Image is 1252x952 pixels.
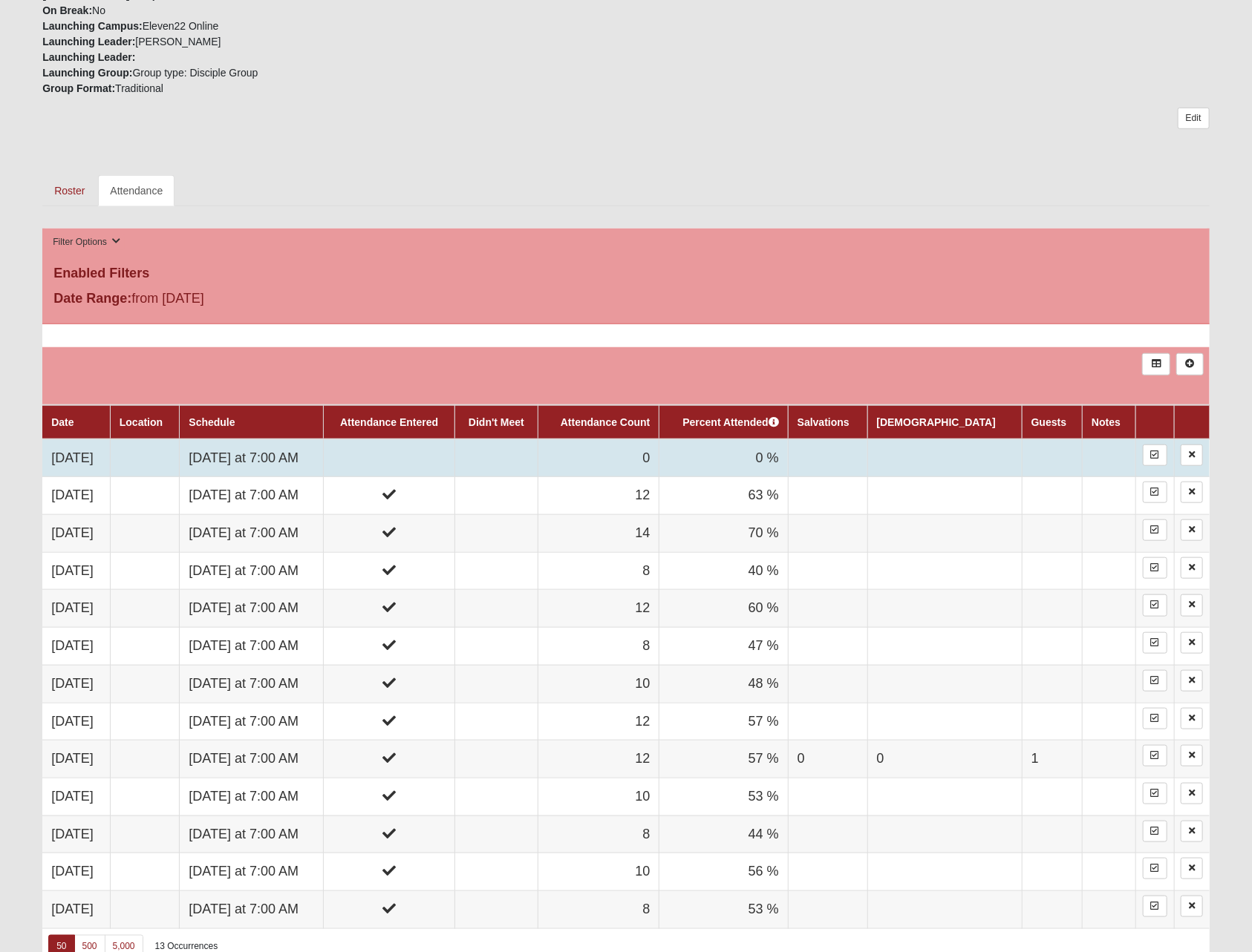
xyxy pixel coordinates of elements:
a: Delete [1181,444,1203,466]
td: [DATE] at 7:00 AM [180,665,324,703]
a: Delete [1181,594,1203,616]
td: 10 [538,778,659,815]
td: [DATE] [42,891,110,929]
a: Enter Attendance [1143,670,1167,692]
h4: Enabled Filters [53,266,1199,282]
td: 53 % [659,778,788,815]
td: [DATE] [42,477,110,515]
a: Alt+N [1176,353,1204,375]
a: Attendance Count [561,416,651,428]
a: Edit [1178,108,1210,129]
button: Filter Options [48,234,125,250]
td: [DATE] [42,665,110,703]
td: 12 [538,477,659,515]
a: Enter Attendance [1143,482,1167,503]
td: [DATE] [42,778,110,815]
td: [DATE] [42,741,110,778]
td: 12 [538,703,659,741]
td: [DATE] [42,590,110,628]
a: Delete [1181,783,1203,804]
td: 10 [538,665,659,703]
a: Notes [1092,416,1121,428]
td: [DATE] at 7:00 AM [180,590,324,628]
label: Date Range: [53,289,131,309]
a: Date [51,416,74,428]
a: Roster [42,175,97,206]
th: [DEMOGRAPHIC_DATA] [867,405,1022,439]
td: 63 % [659,477,788,515]
a: Delete [1181,482,1203,503]
a: Enter Attendance [1143,632,1167,654]
strong: Launching Leader: [42,51,135,63]
td: [DATE] [42,703,110,741]
td: 0 [867,741,1022,778]
td: 60 % [659,590,788,628]
td: [DATE] [42,815,110,853]
td: [DATE] [42,552,110,590]
td: 14 [538,515,659,553]
td: 44 % [659,815,788,853]
a: Delete [1181,821,1203,842]
td: 8 [538,552,659,590]
a: Enter Attendance [1143,519,1167,541]
a: Enter Attendance [1143,594,1167,616]
div: from [DATE] [42,289,431,312]
th: Salvations [788,405,867,439]
td: [DATE] at 7:00 AM [180,778,324,815]
td: 0 % [659,439,788,477]
a: Delete [1181,632,1203,654]
a: Delete [1181,745,1203,766]
a: Delete [1181,896,1203,917]
td: [DATE] [42,515,110,553]
a: Export to Excel [1142,353,1170,375]
td: 53 % [659,891,788,929]
strong: On Break: [42,4,92,16]
a: Delete [1181,557,1203,579]
td: 0 [788,741,867,778]
strong: Launching Leader: [42,36,135,47]
td: 56 % [659,853,788,891]
td: [DATE] [42,853,110,891]
td: [DATE] at 7:00 AM [180,552,324,590]
a: Attendance Entered [340,416,438,428]
a: Enter Attendance [1143,557,1167,579]
a: Enter Attendance [1143,444,1167,466]
th: Guests [1022,405,1082,439]
td: 57 % [659,741,788,778]
td: [DATE] at 7:00 AM [180,628,324,666]
td: 70 % [659,515,788,553]
td: 12 [538,590,659,628]
td: 47 % [659,628,788,666]
td: [DATE] [42,628,110,666]
td: 10 [538,853,659,891]
a: Enter Attendance [1143,858,1167,879]
strong: Launching Campus: [42,20,143,32]
a: Enter Attendance [1143,783,1167,804]
a: Enter Attendance [1143,745,1167,766]
td: 0 [538,439,659,477]
a: Enter Attendance [1143,821,1167,842]
a: Enter Attendance [1143,896,1167,917]
strong: Launching Group: [42,67,132,79]
a: Percent Attended [682,416,778,428]
a: Delete [1181,670,1203,692]
td: 8 [538,628,659,666]
td: [DATE] [42,439,110,477]
a: Location [120,416,163,428]
a: Schedule [189,416,235,428]
td: 40 % [659,552,788,590]
a: Delete [1181,858,1203,879]
td: 12 [538,741,659,778]
a: Didn't Meet [469,416,524,428]
td: [DATE] at 7:00 AM [180,853,324,891]
a: Delete [1181,708,1203,729]
td: [DATE] at 7:00 AM [180,439,324,477]
td: [DATE] at 7:00 AM [180,515,324,553]
a: Attendance [98,175,175,206]
td: 48 % [659,665,788,703]
td: [DATE] at 7:00 AM [180,703,324,741]
td: [DATE] at 7:00 AM [180,891,324,929]
td: [DATE] at 7:00 AM [180,815,324,853]
td: 8 [538,815,659,853]
a: Delete [1181,519,1203,541]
